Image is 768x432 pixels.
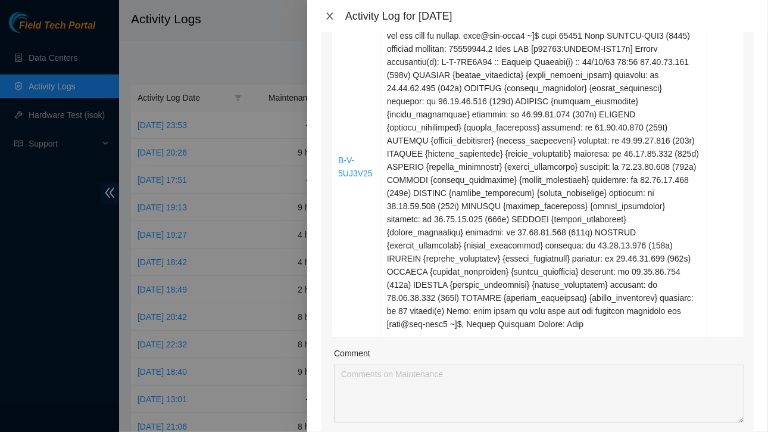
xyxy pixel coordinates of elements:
[334,365,744,423] textarea: Comment
[334,347,370,360] label: Comment
[321,11,338,22] button: Close
[325,11,335,21] span: close
[338,156,373,178] a: B-V-5UJ3V25
[345,10,754,23] div: Activity Log for [DATE]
